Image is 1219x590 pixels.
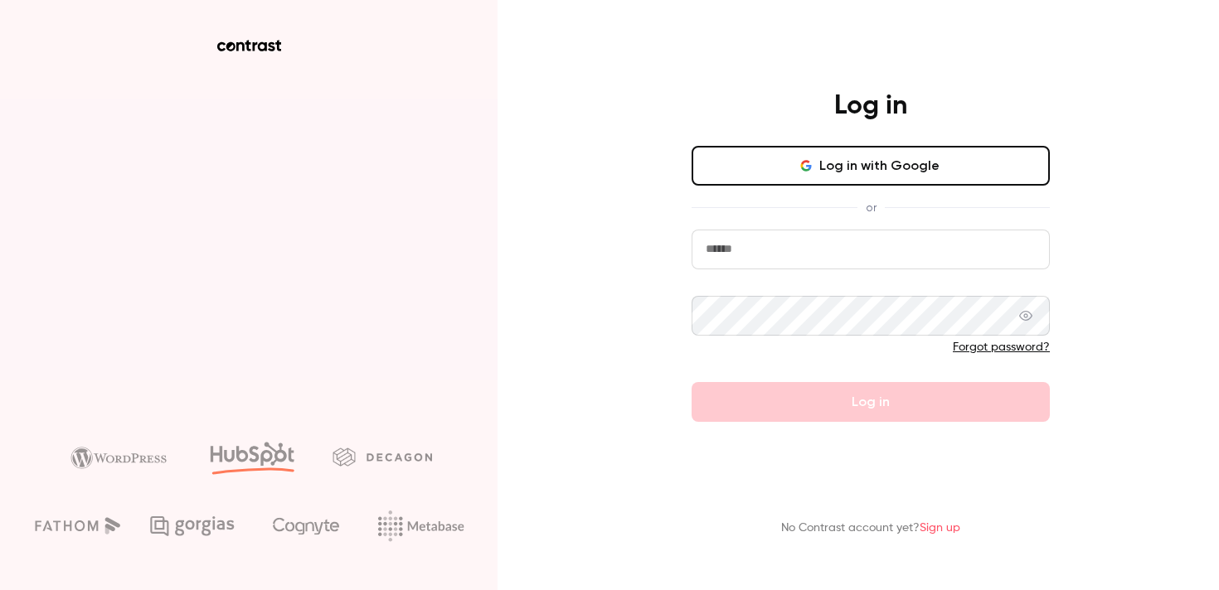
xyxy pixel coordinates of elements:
span: or [857,199,885,216]
p: No Contrast account yet? [781,520,960,537]
a: Forgot password? [953,341,1050,353]
a: Sign up [920,522,960,534]
h4: Log in [834,89,907,123]
img: decagon [333,447,432,466]
button: Log in with Google [692,146,1050,186]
